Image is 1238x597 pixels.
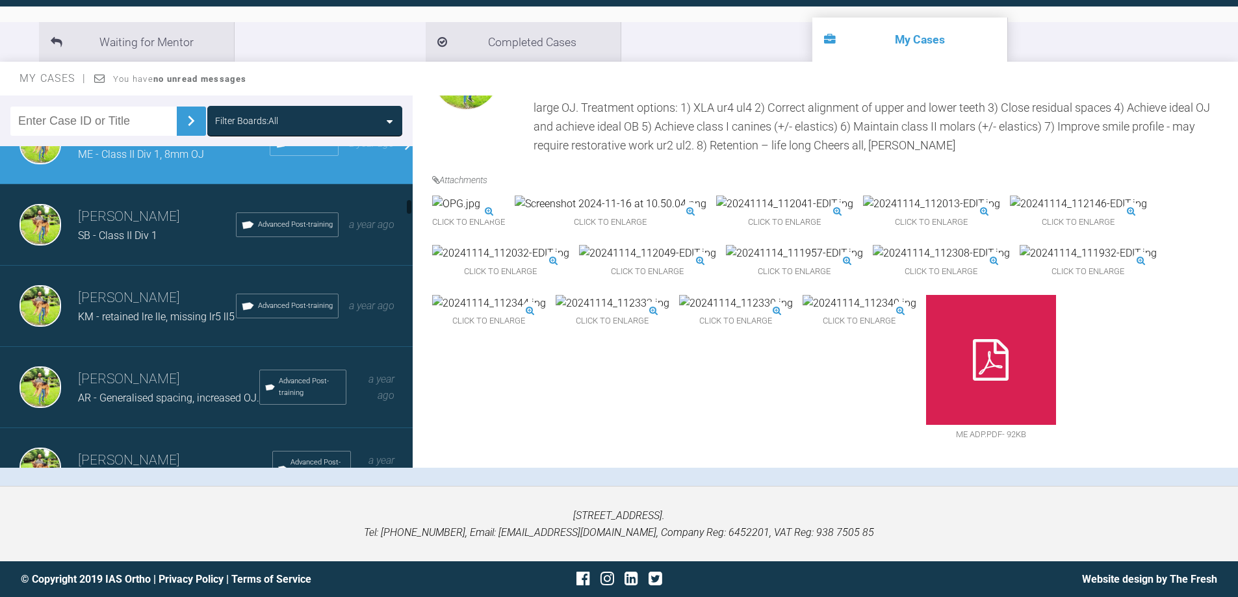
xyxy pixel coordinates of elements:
[432,245,569,262] img: 20241114_112032-EDIT.jpg
[716,196,853,212] img: 20241114_112041-EDIT.jpg
[231,573,311,585] a: Terms of Service
[279,375,341,399] span: Advanced Post-training
[803,295,916,312] img: 20241114_112340.jpg
[78,206,236,228] h3: [PERSON_NAME]
[556,311,669,331] span: Click to enlarge
[863,196,1000,212] img: 20241114_112013-EDIT.jpg
[21,571,420,588] div: © Copyright 2019 IAS Ortho | |
[432,212,505,233] span: Click to enlarge
[679,311,793,331] span: Click to enlarge
[21,507,1217,540] p: [STREET_ADDRESS]. Tel: [PHONE_NUMBER], Email: [EMAIL_ADDRESS][DOMAIN_NAME], Company Reg: 6452201,...
[368,373,394,402] span: a year ago
[579,245,716,262] img: 20241114_112049-EDIT.jpg
[716,212,853,233] span: Click to enlarge
[78,287,236,309] h3: [PERSON_NAME]
[1010,196,1147,212] img: 20241114_112146-EDIT.jpg
[432,173,1228,187] h4: Attachments
[873,245,1010,262] img: 20241114_112308-EDIT.jpg
[556,295,669,312] img: 20241114_112332.jpg
[19,285,61,327] img: Dipak Parmar
[78,148,204,160] span: ME - Class II Div 1, 8mm OJ
[803,311,916,331] span: Click to enlarge
[1020,245,1157,262] img: 20241114_111932-EDIT.jpg
[258,300,333,312] span: Advanced Post-training
[726,262,863,282] span: Click to enlarge
[78,368,259,390] h3: [PERSON_NAME]
[432,196,480,212] img: OPG.jpg
[349,299,394,312] span: a year ago
[19,204,61,246] img: Dipak Parmar
[258,219,333,231] span: Advanced Post-training
[10,107,177,136] input: Enter Case ID or Title
[873,262,1010,282] span: Click to enlarge
[426,22,621,62] li: Completed Cases
[153,74,246,84] strong: no unread messages
[863,212,1000,233] span: Click to enlarge
[113,74,246,84] span: You have
[579,262,716,282] span: Click to enlarge
[812,18,1007,62] li: My Cases
[19,366,61,408] img: Dipak Parmar
[1010,212,1147,233] span: Click to enlarge
[515,196,706,212] img: Screenshot 2024-11-16 at 10.50.04.png
[432,311,546,331] span: Click to enlarge
[926,425,1056,445] span: ME ADP.pdf - 92KB
[515,212,706,233] span: Click to enlarge
[368,454,394,483] span: a year ago
[290,457,344,480] span: Advanced Post-training
[1082,573,1217,585] a: Website design by The Fresh
[39,22,234,62] li: Waiting for Mentor
[1020,262,1157,282] span: Click to enlarge
[159,573,224,585] a: Privacy Policy
[726,245,863,262] img: 20241114_111957-EDIT.jpg
[181,110,201,131] img: chevronRight.28bd32b0.svg
[78,392,259,404] span: AR - Generalised spacing, increased OJ.
[215,114,278,128] div: Filter Boards: All
[349,218,394,231] span: a year ago
[679,295,793,312] img: 20241114_112330.jpg
[432,295,546,312] img: 20241114_112344.jpg
[432,262,569,282] span: Click to enlarge
[78,450,272,472] h3: [PERSON_NAME]
[19,448,61,489] img: Dipak Parmar
[78,229,157,242] span: SB - Class II Div 1
[534,43,1228,155] div: Hi All, Please see attached ADP, Photos, OPG, Itero scan. Problem list: Skeletal class II pattern...
[19,72,86,84] span: My Cases
[78,311,235,323] span: KM - retained lre lle, missing lr5 ll5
